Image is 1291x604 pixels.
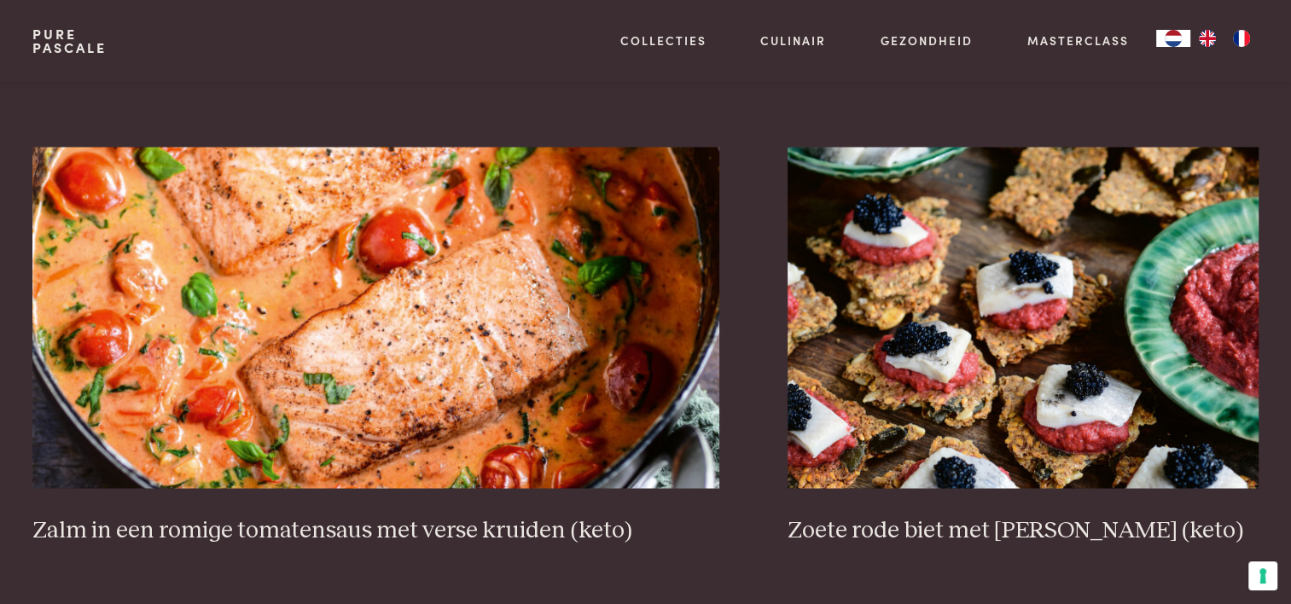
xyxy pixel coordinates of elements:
a: NL [1156,30,1190,47]
a: Collecties [620,32,707,49]
h3: Zoete rode biet met [PERSON_NAME] (keto) [788,515,1259,545]
button: Uw voorkeuren voor toestemming voor trackingtechnologieën [1248,561,1277,590]
a: Zalm in een romige tomatensaus met verse kruiden (keto) Zalm in een romige tomatensaus met verse ... [32,147,719,544]
h3: Zalm in een romige tomatensaus met verse kruiden (keto) [32,515,719,545]
img: Zalm in een romige tomatensaus met verse kruiden (keto) [32,147,719,488]
a: Zoete rode biet met zure haring (keto) Zoete rode biet met [PERSON_NAME] (keto) [788,147,1259,544]
a: Culinair [760,32,826,49]
a: Masterclass [1027,32,1129,49]
a: FR [1224,30,1259,47]
a: EN [1190,30,1224,47]
img: Zoete rode biet met zure haring (keto) [788,147,1259,488]
a: Gezondheid [881,32,973,49]
a: PurePascale [32,27,107,55]
aside: Language selected: Nederlands [1156,30,1259,47]
ul: Language list [1190,30,1259,47]
div: Language [1156,30,1190,47]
